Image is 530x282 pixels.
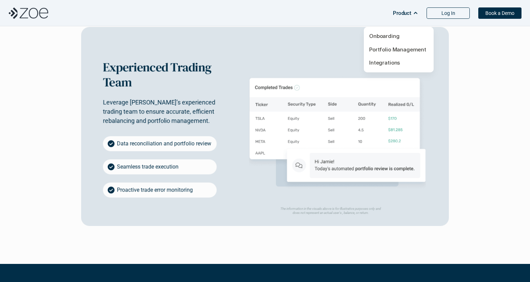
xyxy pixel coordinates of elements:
p: Proactive trade error monitoring [117,186,193,194]
p: Book a Demo [485,10,514,16]
p: Leverage [PERSON_NAME]’s experienced trading team to ensure accurate, efficient rebalancing and p... [103,98,217,125]
p: Seamless trade execution [117,163,179,171]
h3: Experienced Trading Team [103,60,217,89]
a: Portfolio Management [369,46,426,52]
p: Data reconciliation and portfolio review [117,140,211,148]
a: Onboarding [369,33,400,39]
a: Book a Demo [478,7,521,19]
p: Log In [441,10,455,16]
em: does not represent an actual user's , balance, or return. [292,211,368,215]
p: Product [393,8,411,18]
a: Log In [427,7,470,19]
a: Integrations [369,59,400,66]
em: The information in the visuals above is for illustrative purposes only and [280,207,381,211]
